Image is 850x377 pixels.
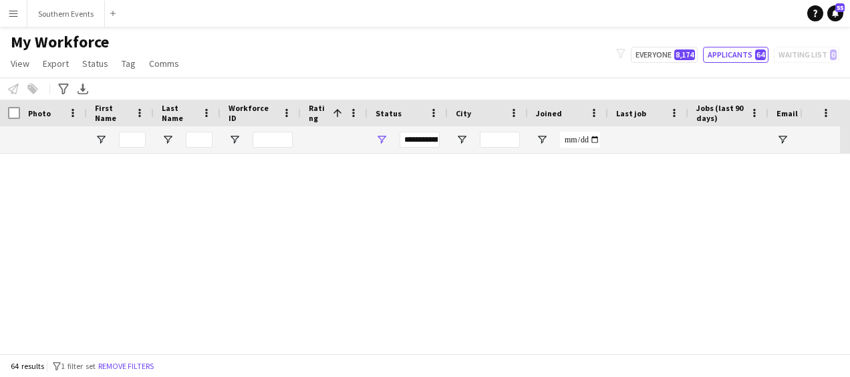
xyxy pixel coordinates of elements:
[55,81,72,97] app-action-btn: Advanced filters
[27,1,105,27] button: Southern Events
[37,55,74,72] a: Export
[162,134,174,146] button: Open Filter Menu
[696,103,744,123] span: Jobs (last 90 days)
[616,108,646,118] span: Last job
[43,57,69,70] span: Export
[253,132,293,148] input: Workforce ID Filter Input
[122,57,136,70] span: Tag
[309,103,327,123] span: Rating
[11,57,29,70] span: View
[536,134,548,146] button: Open Filter Menu
[776,134,789,146] button: Open Filter Menu
[827,5,843,21] a: 55
[186,132,212,148] input: Last Name Filter Input
[162,103,196,123] span: Last Name
[376,134,388,146] button: Open Filter Menu
[116,55,141,72] a: Tag
[95,134,107,146] button: Open Filter Menu
[456,108,471,118] span: City
[144,55,184,72] a: Comms
[28,108,51,118] span: Photo
[703,47,768,63] button: Applicants64
[11,32,109,52] span: My Workforce
[560,132,600,148] input: Joined Filter Input
[61,361,96,371] span: 1 filter set
[456,134,468,146] button: Open Filter Menu
[149,57,179,70] span: Comms
[755,49,766,60] span: 64
[229,134,241,146] button: Open Filter Menu
[536,108,562,118] span: Joined
[835,3,845,12] span: 55
[631,47,698,63] button: Everyone8,174
[674,49,695,60] span: 8,174
[376,108,402,118] span: Status
[77,55,114,72] a: Status
[82,57,108,70] span: Status
[96,359,156,374] button: Remove filters
[119,132,146,148] input: First Name Filter Input
[95,103,130,123] span: First Name
[480,132,520,148] input: City Filter Input
[776,108,798,118] span: Email
[5,55,35,72] a: View
[229,103,277,123] span: Workforce ID
[75,81,91,97] app-action-btn: Export XLSX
